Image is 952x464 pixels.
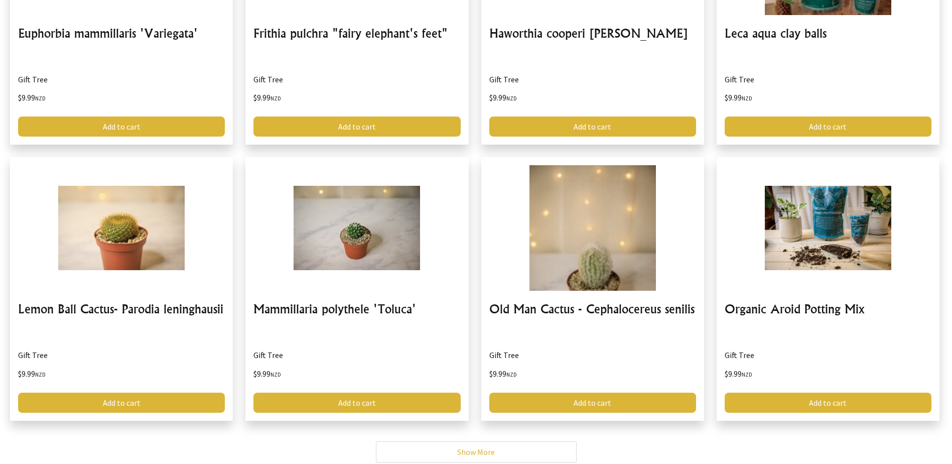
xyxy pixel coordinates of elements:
[18,393,225,413] a: Add to cart
[725,393,931,413] a: Add to cart
[376,441,577,462] a: Show More
[725,117,931,137] a: Add to cart
[253,117,460,137] a: Add to cart
[489,117,696,137] a: Add to cart
[253,393,460,413] a: Add to cart
[489,393,696,413] a: Add to cart
[18,117,225,137] a: Add to cart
